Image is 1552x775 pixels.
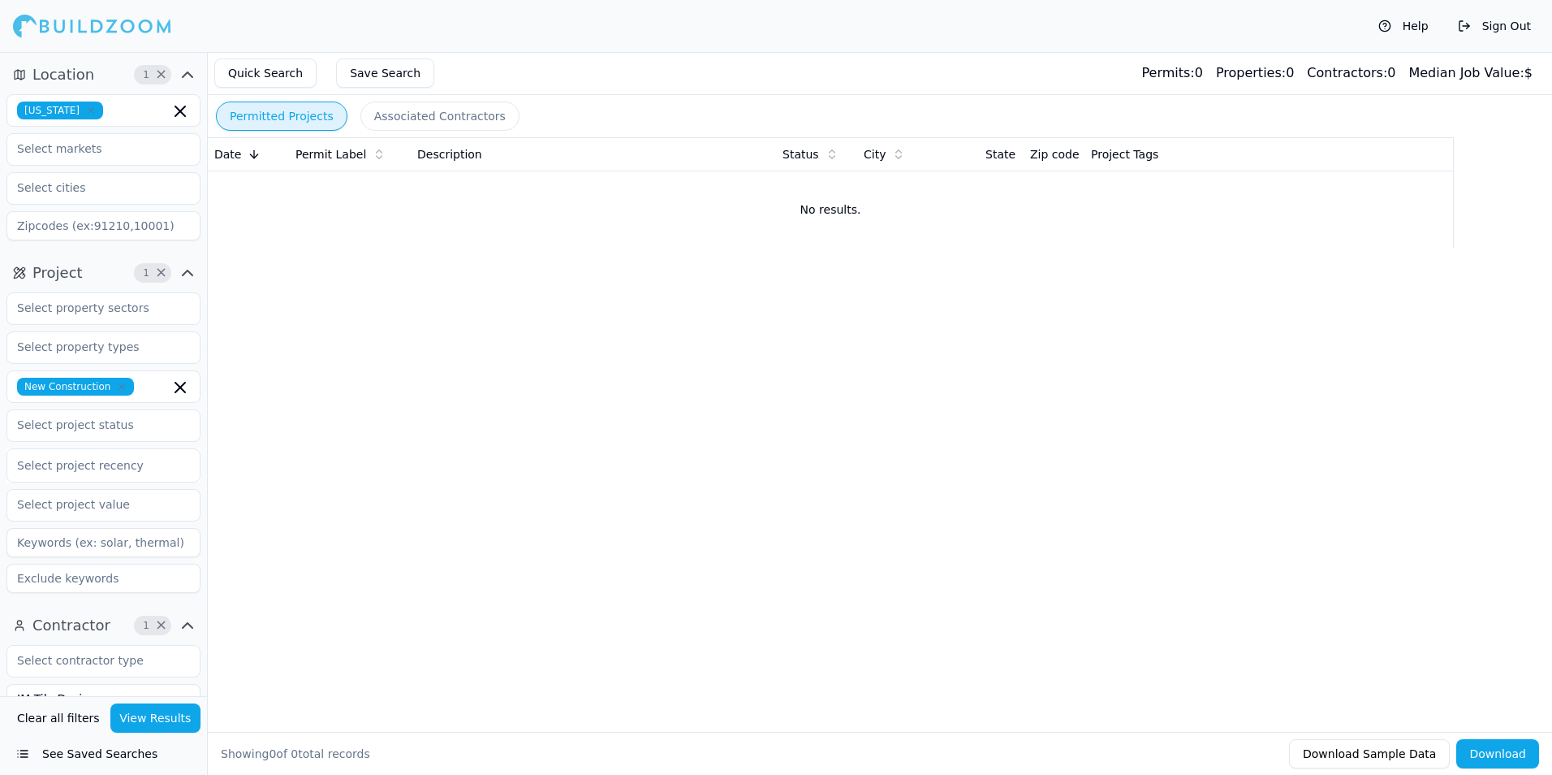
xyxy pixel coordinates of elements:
[985,146,1015,162] span: State
[864,146,886,162] span: City
[1216,63,1294,83] div: 0
[6,564,200,593] input: Exclude keywords
[7,490,179,519] input: Select project value
[155,71,167,79] span: Clear Location filters
[1370,13,1437,39] button: Help
[7,410,179,439] input: Select project status
[1030,146,1080,162] span: Zip code
[1141,63,1202,83] div: 0
[6,684,200,713] input: Business name
[295,146,366,162] span: Permit Label
[221,746,370,762] div: Showing of total records
[1307,65,1387,80] span: Contractors:
[7,293,179,323] input: Select property sectors
[1091,146,1158,162] span: Project Tags
[13,704,104,733] button: Clear all filters
[216,102,347,131] button: Permitted Projects
[1456,739,1539,769] button: Download
[138,617,154,634] span: 1
[32,614,110,637] span: Contractor
[1408,65,1524,80] span: Median Job Value:
[208,171,1453,249] td: No results.
[32,63,94,86] span: Location
[1289,739,1450,769] button: Download Sample Data
[155,269,167,277] span: Clear Project filters
[1408,63,1533,83] div: $
[291,747,298,760] span: 0
[360,102,519,131] button: Associated Contractors
[1307,63,1395,83] div: 0
[7,646,179,675] input: Select contractor type
[155,621,167,630] span: Clear Contractor filters
[17,378,134,396] span: New Construction
[138,265,154,281] span: 1
[6,260,200,286] button: Project1Clear Project filters
[214,146,241,162] span: Date
[6,211,200,240] input: Zipcodes (ex:91210,10001)
[7,332,179,362] input: Select property types
[214,58,317,88] button: Quick Search
[6,613,200,639] button: Contractor1Clear Contractor filters
[269,747,276,760] span: 0
[417,146,482,162] span: Description
[17,102,103,119] span: [US_STATE]
[1216,65,1286,80] span: Properties:
[110,704,201,733] button: View Results
[1141,65,1194,80] span: Permits:
[138,67,154,83] span: 1
[6,739,200,769] button: See Saved Searches
[336,58,434,88] button: Save Search
[7,134,179,163] input: Select markets
[782,146,819,162] span: Status
[7,173,179,202] input: Select cities
[1450,13,1539,39] button: Sign Out
[6,62,200,88] button: Location1Clear Location filters
[32,262,83,284] span: Project
[6,528,200,557] input: Keywords (ex: solar, thermal)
